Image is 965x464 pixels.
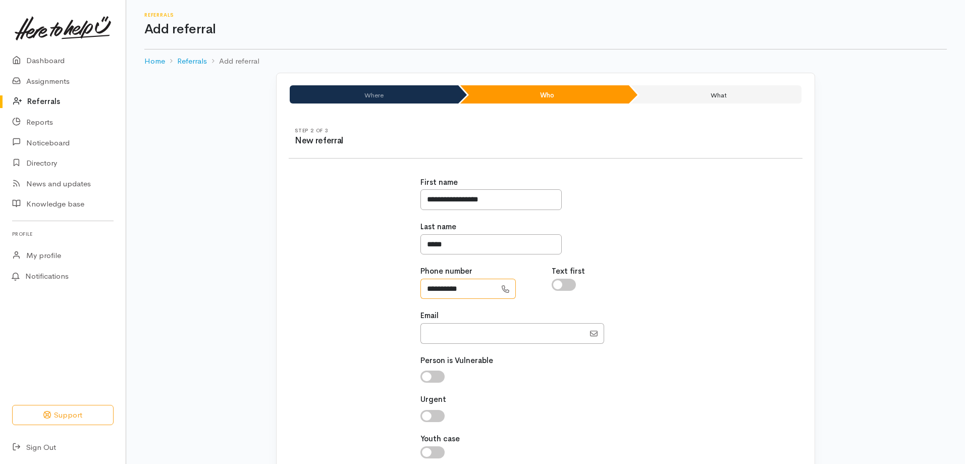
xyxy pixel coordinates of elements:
[420,433,460,445] label: Youth case
[12,405,114,426] button: Support
[420,355,493,367] label: Person is Vulnerable
[144,49,947,73] nav: breadcrumb
[420,310,439,322] label: Email
[144,56,165,67] a: Home
[460,85,629,104] li: Who
[295,128,546,133] h6: Step 2 of 3
[207,56,259,67] li: Add referral
[420,266,472,277] label: Phone number
[12,227,114,241] h6: Profile
[631,85,801,104] li: What
[295,136,546,146] h3: New referral
[290,85,458,104] li: Where
[420,221,456,233] label: Last name
[552,266,585,277] label: Text first
[144,22,947,37] h1: Add referral
[420,394,446,405] label: Urgent
[144,12,947,18] h6: Referrals
[177,56,207,67] a: Referrals
[420,177,458,188] label: First name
